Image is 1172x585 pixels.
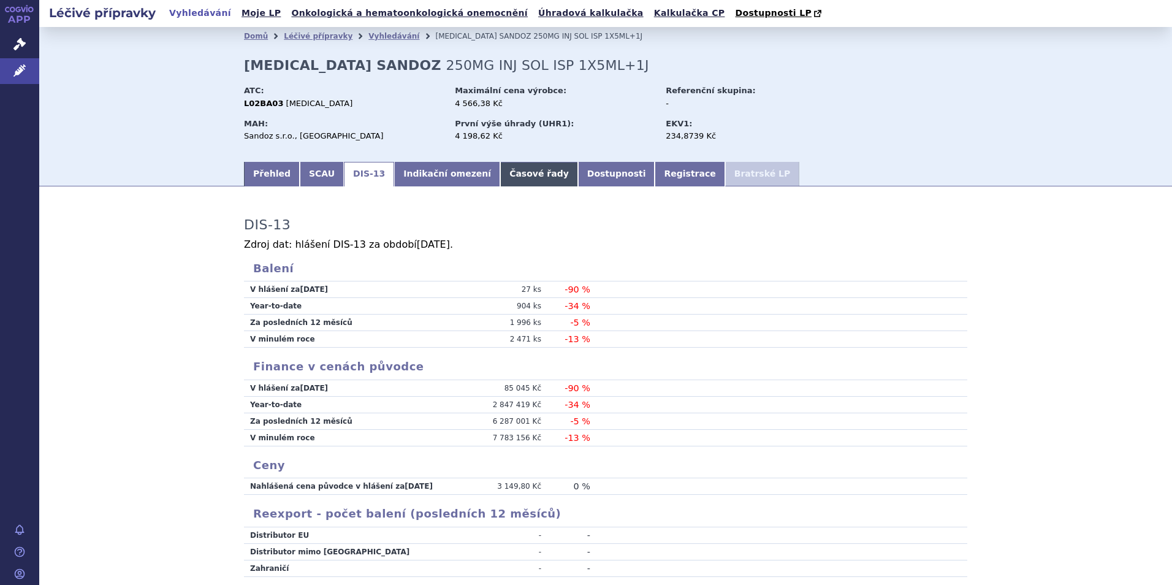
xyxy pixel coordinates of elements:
[731,5,828,22] a: Dostupnosti LP
[666,131,804,142] div: 234,8739 Kč
[244,478,459,495] td: Nahlášená cena původce v hlášení za
[166,5,235,21] a: Vyhledávání
[244,162,300,186] a: Přehled
[666,86,755,95] strong: Referenční skupina:
[244,396,459,413] td: Year-to-date
[244,99,283,108] strong: L02BA03
[459,560,550,577] td: -
[244,58,441,73] strong: [MEDICAL_DATA] SANDOZ
[735,8,812,18] span: Dostupnosti LP
[244,459,967,472] h3: Ceny
[244,380,459,397] td: V hlášení za
[300,384,328,392] span: [DATE]
[244,262,967,275] h3: Balení
[459,413,550,429] td: 6 287 001 Kč
[500,162,578,186] a: Časové řady
[459,380,550,397] td: 85 045 Kč
[459,429,550,446] td: 7 783 156 Kč
[244,298,459,315] td: Year-to-date
[565,334,590,344] span: -13 %
[417,239,450,250] span: [DATE]
[244,507,967,521] h3: Reexport - počet balení (posledních 12 měsíců)
[39,4,166,21] h2: Léčivé přípravky
[565,301,590,311] span: -34 %
[455,86,566,95] strong: Maximální cena výrobce:
[238,5,284,21] a: Moje LP
[455,98,654,109] div: 4 566,38 Kč
[550,544,590,560] td: -
[455,131,654,142] div: 4 198,62 Kč
[666,98,804,109] div: -
[578,162,655,186] a: Dostupnosti
[287,5,531,21] a: Onkologická a hematoonkologická onemocnění
[535,5,647,21] a: Úhradová kalkulačka
[459,315,550,331] td: 1 996 ks
[574,481,590,491] span: 0 %
[244,281,459,298] td: V hlášení za
[459,478,550,495] td: 3 149,80 Kč
[244,527,459,544] td: Distributor EU
[446,58,649,73] span: 250MG INJ SOL ISP 1X5ML+1J
[244,331,459,348] td: V minulém roce
[244,240,967,250] p: Zdroj dat: hlášení DIS-13 za období .
[300,162,344,186] a: SCAU
[459,544,550,560] td: -
[300,285,328,294] span: [DATE]
[459,331,550,348] td: 2 471 ks
[244,119,268,128] strong: MAH:
[459,298,550,315] td: 904 ks
[550,527,590,544] td: -
[565,433,590,443] span: -13 %
[650,5,729,21] a: Kalkulačka CP
[244,217,291,233] h3: DIS-13
[244,131,443,142] div: Sandoz s.r.o., [GEOGRAPHIC_DATA]
[565,285,590,294] span: -90 %
[550,560,590,577] td: -
[666,119,692,128] strong: EKV1:
[565,383,590,393] span: -90 %
[570,416,590,426] span: -5 %
[565,400,590,410] span: -34 %
[655,162,725,186] a: Registrace
[570,318,590,327] span: -5 %
[244,32,268,40] a: Domů
[394,162,500,186] a: Indikační omezení
[244,86,264,95] strong: ATC:
[435,32,531,40] span: [MEDICAL_DATA] SANDOZ
[459,281,550,298] td: 27 ks
[286,99,353,108] span: [MEDICAL_DATA]
[244,413,459,429] td: Za posledních 12 měsíců
[368,32,419,40] a: Vyhledávání
[344,162,394,186] a: DIS-13
[459,527,550,544] td: -
[284,32,352,40] a: Léčivé přípravky
[405,482,433,491] span: [DATE]
[533,32,642,40] span: 250MG INJ SOL ISP 1X5ML+1J
[244,360,967,373] h3: Finance v cenách původce
[244,544,459,560] td: Distributor mimo [GEOGRAPHIC_DATA]
[455,119,574,128] strong: První výše úhrady (UHR1):
[244,315,459,331] td: Za posledních 12 měsíců
[244,429,459,446] td: V minulém roce
[244,560,459,577] td: Zahraničí
[459,396,550,413] td: 2 847 419 Kč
